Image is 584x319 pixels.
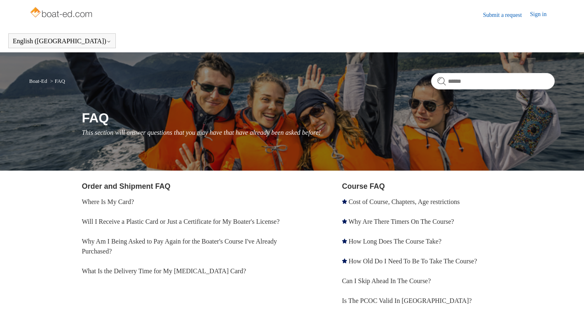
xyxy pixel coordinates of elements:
li: FAQ [48,78,65,84]
a: Sign in [530,10,555,20]
a: Order and Shipment FAQ [82,182,170,190]
svg: Promoted article [342,199,347,204]
div: Live chat [556,291,578,313]
svg: Promoted article [342,219,347,224]
svg: Promoted article [342,239,347,244]
input: Search [431,73,555,89]
a: Cost of Course, Chapters, Age restrictions [349,198,460,205]
a: Boat-Ed [29,78,47,84]
a: How Old Do I Need To Be To Take The Course? [349,258,477,265]
svg: Promoted article [342,258,347,263]
button: English ([GEOGRAPHIC_DATA]) [13,38,111,45]
h1: FAQ [82,108,555,128]
a: Submit a request [483,11,530,19]
img: Boat-Ed Help Center home page [29,5,95,21]
a: Can I Skip Ahead In The Course? [342,277,431,284]
a: Will I Receive a Plastic Card or Just a Certificate for My Boater's License? [82,218,279,225]
a: Why Are There Timers On The Course? [348,218,454,225]
a: Where Is My Card? [82,198,134,205]
a: What Is the Delivery Time for My [MEDICAL_DATA] Card? [82,267,246,274]
p: This section will answer questions that you may have that have already been asked before! [82,128,555,138]
li: Boat-Ed [29,78,49,84]
a: How Long Does The Course Take? [349,238,441,245]
a: Why Am I Being Asked to Pay Again for the Boater's Course I've Already Purchased? [82,238,277,255]
a: Is The PCOC Valid In [GEOGRAPHIC_DATA]? [342,297,472,304]
a: Course FAQ [342,182,385,190]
